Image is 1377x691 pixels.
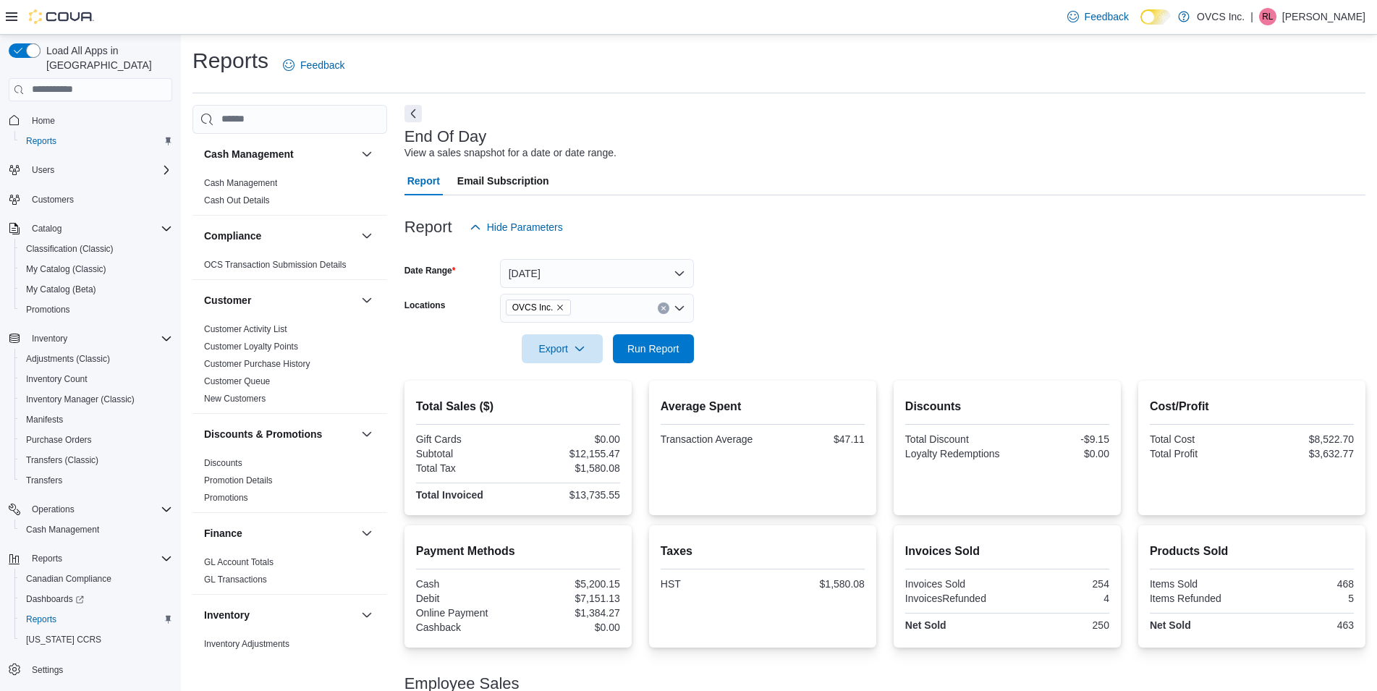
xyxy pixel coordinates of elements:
[1197,8,1245,25] p: OVCS Inc.
[14,609,178,629] button: Reports
[358,227,376,245] button: Compliance
[1255,433,1354,445] div: $8,522.70
[20,370,93,388] a: Inventory Count
[192,554,387,594] div: Finance
[20,521,172,538] span: Cash Management
[20,370,172,388] span: Inventory Count
[204,458,242,468] a: Discounts
[20,570,117,588] a: Canadian Compliance
[506,300,572,315] span: OVCS Inc.
[204,493,248,503] a: Promotions
[204,177,277,189] span: Cash Management
[661,433,760,445] div: Transaction Average
[521,578,620,590] div: $5,200.15
[26,353,110,365] span: Adjustments (Classic)
[26,550,172,567] span: Reports
[204,492,248,504] span: Promotions
[1150,398,1354,415] h2: Cost/Profit
[26,220,172,237] span: Catalog
[658,302,669,314] button: Clear input
[14,450,178,470] button: Transfers (Classic)
[905,578,1004,590] div: Invoices Sold
[20,240,119,258] a: Classification (Classic)
[521,448,620,459] div: $12,155.47
[204,457,242,469] span: Discounts
[204,147,355,161] button: Cash Management
[20,590,90,608] a: Dashboards
[14,259,178,279] button: My Catalog (Classic)
[1250,8,1253,25] p: |
[1150,448,1249,459] div: Total Profit
[404,128,487,145] h3: End Of Day
[204,526,355,540] button: Finance
[1150,543,1354,560] h2: Products Sold
[3,658,178,679] button: Settings
[204,324,287,334] a: Customer Activity List
[26,550,68,567] button: Reports
[20,590,172,608] span: Dashboards
[26,661,69,679] a: Settings
[20,411,172,428] span: Manifests
[905,593,1004,604] div: InvoicesRefunded
[20,521,105,538] a: Cash Management
[204,608,355,622] button: Inventory
[404,265,456,276] label: Date Range
[204,178,277,188] a: Cash Management
[358,606,376,624] button: Inventory
[457,166,549,195] span: Email Subscription
[512,300,554,315] span: OVCS Inc.
[500,259,694,288] button: [DATE]
[1255,593,1354,604] div: 5
[20,631,172,648] span: Washington CCRS
[416,622,515,633] div: Cashback
[3,548,178,569] button: Reports
[20,132,62,150] a: Reports
[521,622,620,633] div: $0.00
[204,427,322,441] h3: Discounts & Promotions
[20,611,62,628] a: Reports
[26,373,88,385] span: Inventory Count
[204,639,289,649] a: Inventory Adjustments
[26,191,80,208] a: Customers
[20,260,112,278] a: My Catalog (Classic)
[20,391,140,408] a: Inventory Manager (Classic)
[26,330,172,347] span: Inventory
[26,593,84,605] span: Dashboards
[358,145,376,163] button: Cash Management
[1150,433,1249,445] div: Total Cost
[204,195,270,205] a: Cash Out Details
[204,557,274,567] a: GL Account Totals
[404,300,446,311] label: Locations
[1140,9,1171,25] input: Dark Mode
[14,389,178,410] button: Inventory Manager (Classic)
[32,164,54,176] span: Users
[20,452,172,469] span: Transfers (Classic)
[26,614,56,625] span: Reports
[26,434,92,446] span: Purchase Orders
[204,260,347,270] a: OCS Transaction Submission Details
[416,398,620,415] h2: Total Sales ($)
[627,342,679,356] span: Run Report
[14,589,178,609] a: Dashboards
[416,578,515,590] div: Cash
[521,607,620,619] div: $1,384.27
[204,229,261,243] h3: Compliance
[358,292,376,309] button: Customer
[26,220,67,237] button: Catalog
[26,304,70,315] span: Promotions
[1255,619,1354,631] div: 463
[204,393,266,404] span: New Customers
[204,147,294,161] h3: Cash Management
[14,520,178,540] button: Cash Management
[416,543,620,560] h2: Payment Methods
[20,281,172,298] span: My Catalog (Beta)
[192,174,387,215] div: Cash Management
[26,524,99,535] span: Cash Management
[204,195,270,206] span: Cash Out Details
[14,300,178,320] button: Promotions
[204,475,273,486] a: Promotion Details
[26,573,111,585] span: Canadian Compliance
[26,660,172,678] span: Settings
[416,448,515,459] div: Subtotal
[204,638,289,650] span: Inventory Adjustments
